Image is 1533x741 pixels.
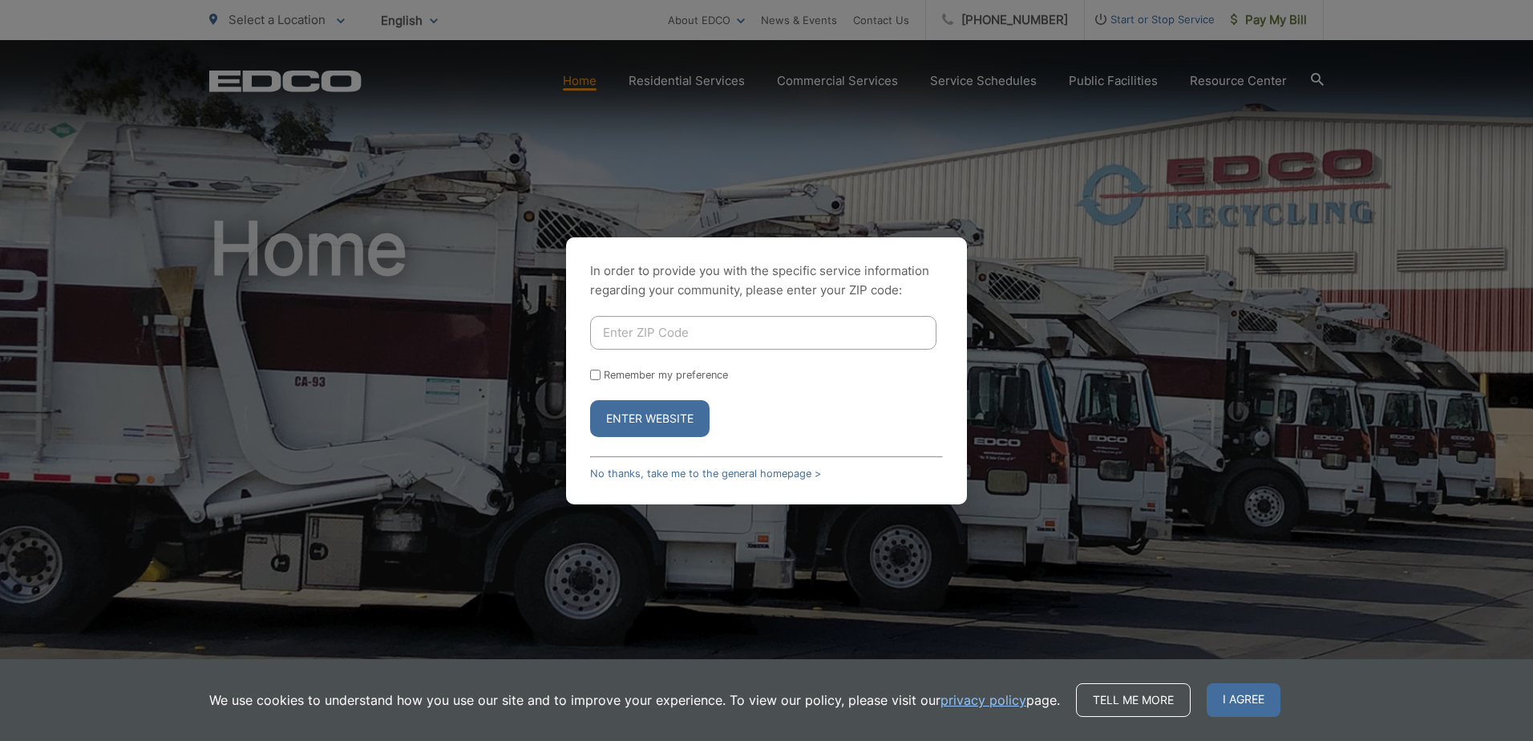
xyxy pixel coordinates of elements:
button: Enter Website [590,400,710,437]
a: privacy policy [940,690,1026,710]
p: In order to provide you with the specific service information regarding your community, please en... [590,261,943,300]
span: I agree [1207,683,1280,717]
label: Remember my preference [604,369,728,381]
p: We use cookies to understand how you use our site and to improve your experience. To view our pol... [209,690,1060,710]
input: Enter ZIP Code [590,316,936,350]
a: No thanks, take me to the general homepage > [590,468,821,480]
a: Tell me more [1076,683,1191,717]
